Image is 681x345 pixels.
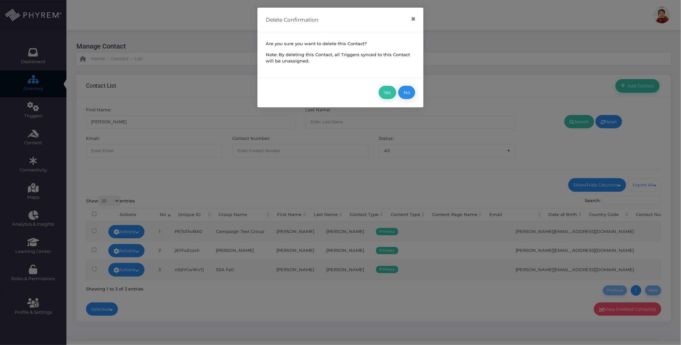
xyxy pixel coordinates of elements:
[266,16,319,24] h5: Delete Confirmation
[266,41,415,47] p: Are you sure you want to delete this Contact?
[379,86,396,99] button: Yes
[266,52,415,64] p: Note: By deleting this Contact, all Triggers synced to this Contact will be unassigned.
[407,12,420,27] button: ×
[398,86,415,99] button: No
